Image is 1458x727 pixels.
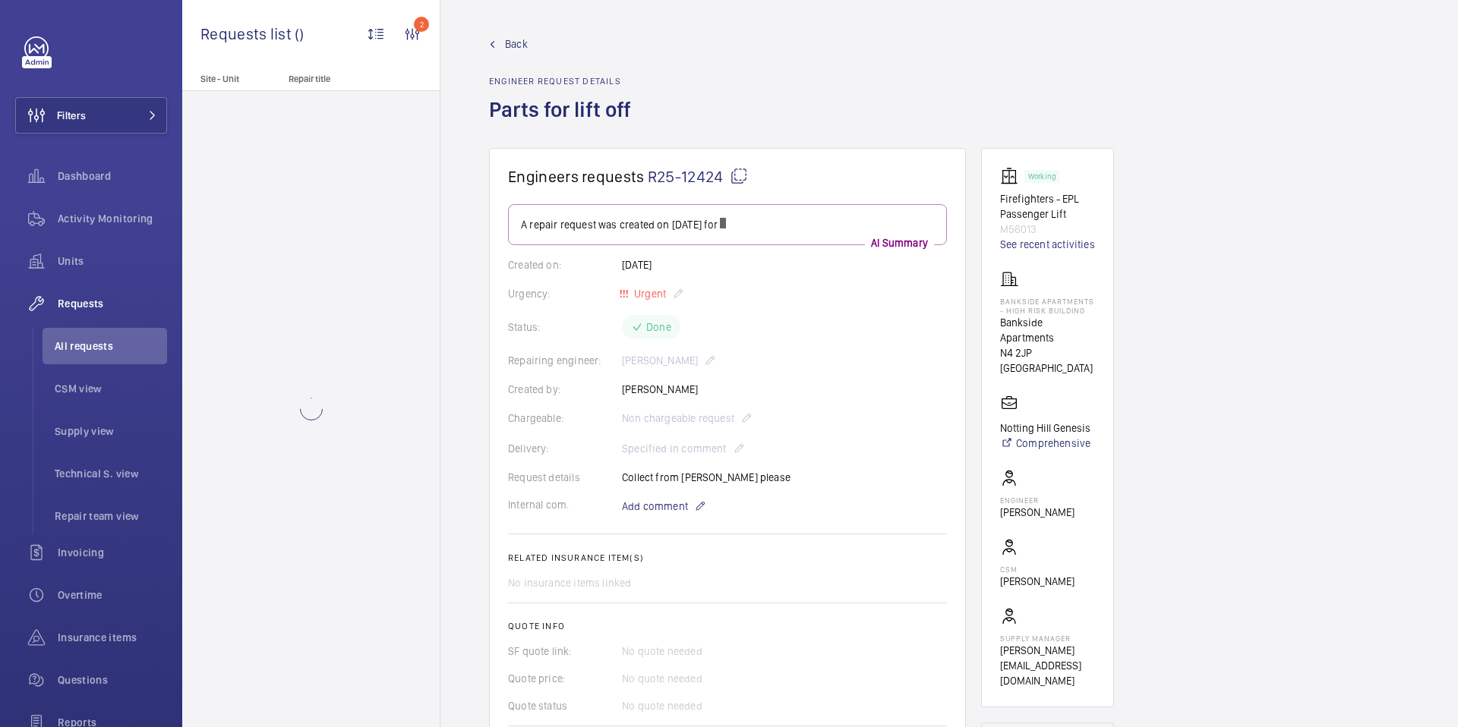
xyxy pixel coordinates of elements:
p: AI Summary [865,235,934,250]
span: Repair team view [55,508,167,524]
p: Notting Hill Genesis [1000,420,1090,436]
a: Comprehensive [1000,436,1090,451]
span: Engineers requests [508,167,645,186]
p: [PERSON_NAME][EMAIL_ADDRESS][DOMAIN_NAME] [1000,643,1095,688]
span: Activity Monitoring [58,211,167,226]
p: Site - Unit [182,74,282,84]
span: Invoicing [58,545,167,560]
span: Dashboard [58,168,167,184]
span: Overtime [58,587,167,603]
span: Insurance items [58,630,167,645]
p: M56013 [1000,222,1095,237]
a: See recent activities [1000,237,1095,252]
h2: Engineer request details [489,76,640,87]
p: CSM [1000,565,1075,574]
img: elevator.svg [1000,167,1024,185]
p: Engineer [1000,496,1075,505]
span: Units [58,253,167,269]
p: Working [1028,174,1056,179]
span: Questions [58,672,167,688]
span: Supply view [55,423,167,439]
span: Requests [58,296,167,311]
p: A repair request was created on [DATE] for [521,217,934,232]
button: Filters [15,97,167,134]
p: [PERSON_NAME] [1000,505,1075,520]
span: CSM view [55,381,167,396]
span: Add comment [622,499,688,514]
span: Requests list [200,24,295,43]
span: All requests [55,338,167,354]
p: Repair title [289,74,389,84]
span: R25-12424 [648,167,748,186]
h2: Related insurance item(s) [508,552,947,563]
p: Bankside Apartments [1000,315,1095,345]
p: N4 2JP [GEOGRAPHIC_DATA] [1000,345,1095,376]
h2: Quote info [508,621,947,631]
p: Bankside Apartments - High Risk Building [1000,297,1095,315]
p: [PERSON_NAME] [1000,574,1075,589]
h1: Parts for lift off [489,96,640,148]
span: Back [505,36,528,52]
p: Supply manager [1000,634,1095,643]
p: Firefighters - EPL Passenger Lift [1000,191,1095,222]
span: Filters [57,108,86,123]
span: Technical S. view [55,466,167,481]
